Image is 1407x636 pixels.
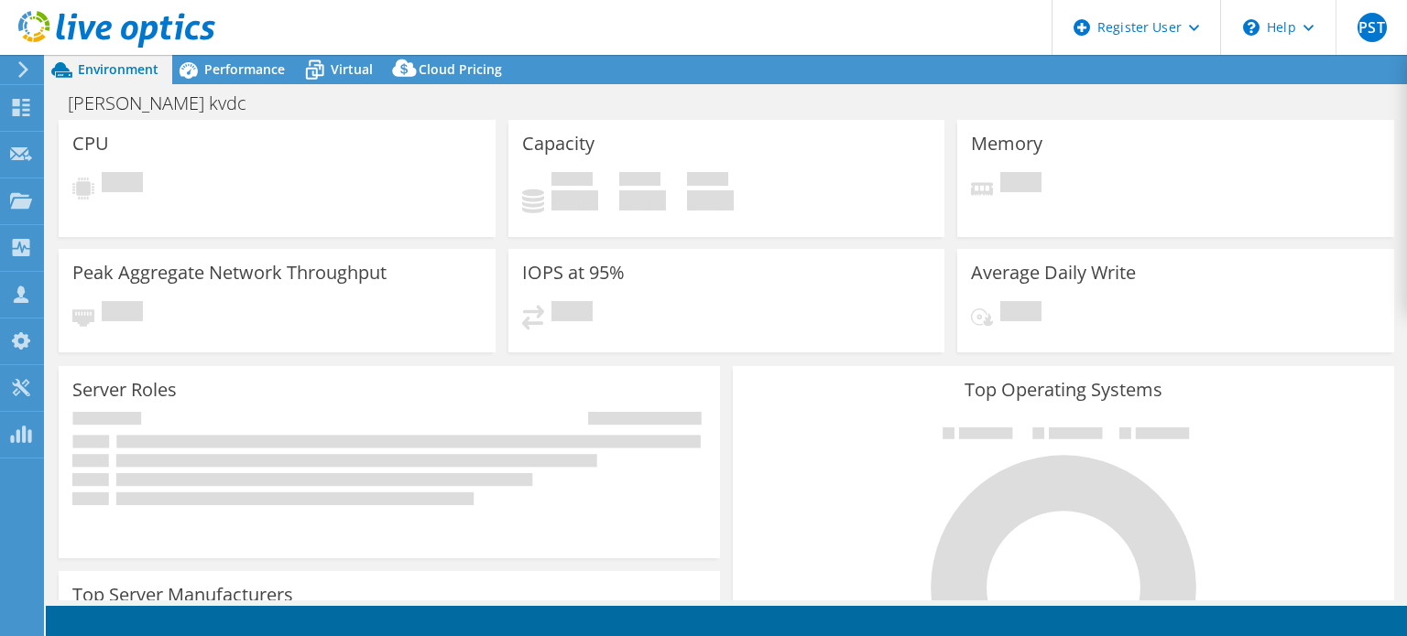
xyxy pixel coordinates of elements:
span: Environment [78,60,158,78]
span: Pending [1000,172,1042,197]
span: Pending [551,301,593,326]
h3: Top Server Manufacturers [72,585,293,605]
span: Performance [204,60,285,78]
span: Cloud Pricing [419,60,502,78]
span: Pending [1000,301,1042,326]
h4: 0 GiB [619,190,666,210]
h3: IOPS at 95% [522,263,625,283]
svg: \n [1243,19,1260,36]
h3: CPU [72,134,109,154]
h4: 0 GiB [687,190,734,210]
span: Total [687,172,728,190]
span: Virtual [331,60,373,78]
h3: Capacity [522,134,594,154]
span: Pending [102,301,143,326]
span: Free [619,172,660,190]
h3: Top Operating Systems [747,380,1380,400]
span: Pending [102,172,143,197]
h3: Average Daily Write [971,263,1136,283]
h1: [PERSON_NAME] kvdc [60,93,275,113]
h3: Server Roles [72,380,177,400]
span: Used [551,172,593,190]
h3: Memory [971,134,1042,154]
h3: Peak Aggregate Network Throughput [72,263,387,283]
span: PST [1358,13,1387,42]
h4: 0 GiB [551,190,598,210]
